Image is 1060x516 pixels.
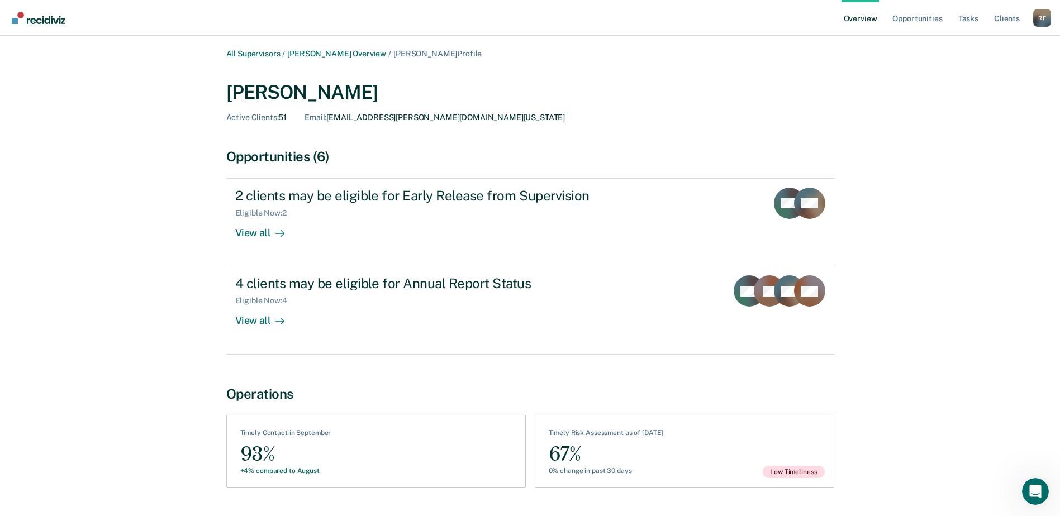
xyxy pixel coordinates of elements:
img: Recidiviz [12,12,65,24]
div: Eligible Now : 4 [235,296,296,305]
span: / [386,49,393,58]
span: Low Timeliness [763,466,824,478]
span: [PERSON_NAME] Profile [393,49,482,58]
a: 4 clients may be eligible for Annual Report StatusEligible Now:4View all [226,266,834,354]
div: +4% compared to August [240,467,331,475]
div: Opportunities (6) [226,149,834,165]
span: Active Clients : [226,113,279,122]
button: Profile dropdown button [1033,9,1051,27]
div: 67% [549,442,664,467]
div: Timely Risk Assessment as of [DATE] [549,429,664,441]
div: View all [235,218,298,240]
div: View all [235,305,298,327]
div: [PERSON_NAME] [226,81,834,104]
iframe: Intercom live chat [1022,478,1049,505]
div: 4 clients may be eligible for Annual Report Status [235,275,628,292]
a: [PERSON_NAME] Overview [287,49,386,58]
div: 51 [226,113,287,122]
div: 93% [240,442,331,467]
div: 0% change in past 30 days [549,467,664,475]
div: [EMAIL_ADDRESS][PERSON_NAME][DOMAIN_NAME][US_STATE] [305,113,565,122]
a: 2 clients may be eligible for Early Release from SupervisionEligible Now:2View all [226,178,834,266]
div: Timely Contact in September [240,429,331,441]
span: / [280,49,287,58]
span: Email : [305,113,326,122]
div: 2 clients may be eligible for Early Release from Supervision [235,188,628,204]
div: R F [1033,9,1051,27]
a: All Supervisors [226,49,281,58]
div: Operations [226,386,834,402]
div: Eligible Now : 2 [235,208,296,218]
